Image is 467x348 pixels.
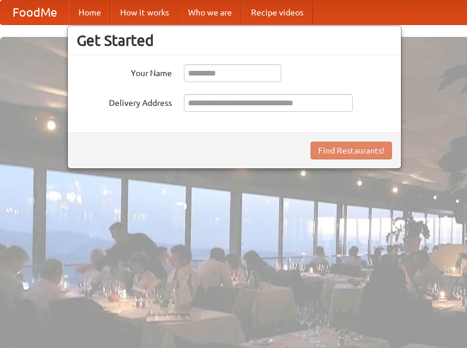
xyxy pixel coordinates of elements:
[178,1,242,24] a: Who we are
[69,1,111,24] a: Home
[311,142,392,159] button: Find Restaurants!
[77,64,172,79] label: Your Name
[242,1,313,24] a: Recipe videos
[111,1,178,24] a: How it works
[77,32,392,49] h3: Get Started
[1,1,69,24] a: FoodMe
[77,94,172,109] label: Delivery Address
